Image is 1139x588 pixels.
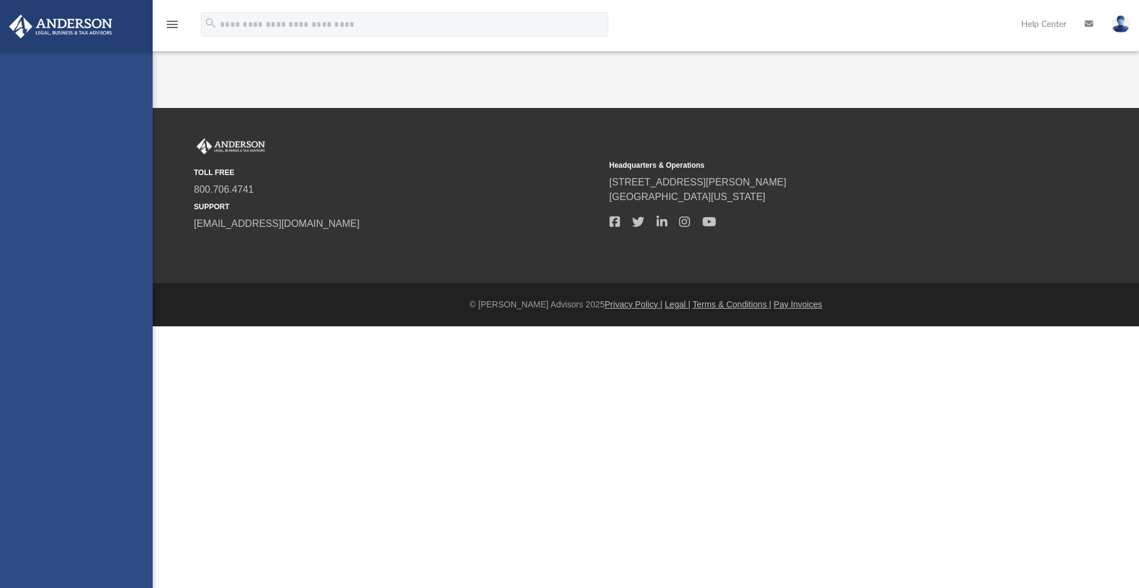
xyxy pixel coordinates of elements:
[194,138,267,154] img: Anderson Advisors Platinum Portal
[610,160,1016,171] small: Headquarters & Operations
[610,192,766,202] a: [GEOGRAPHIC_DATA][US_STATE]
[194,218,360,229] a: [EMAIL_ADDRESS][DOMAIN_NAME]
[194,167,601,178] small: TOLL FREE
[693,299,771,309] a: Terms & Conditions |
[774,299,822,309] a: Pay Invoices
[165,23,180,32] a: menu
[610,177,787,187] a: [STREET_ADDRESS][PERSON_NAME]
[605,299,663,309] a: Privacy Policy |
[204,16,217,30] i: search
[1112,15,1130,33] img: User Pic
[194,201,601,212] small: SUPPORT
[194,184,254,195] a: 800.706.4741
[665,299,691,309] a: Legal |
[153,298,1139,311] div: © [PERSON_NAME] Advisors 2025
[5,15,116,38] img: Anderson Advisors Platinum Portal
[165,17,180,32] i: menu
